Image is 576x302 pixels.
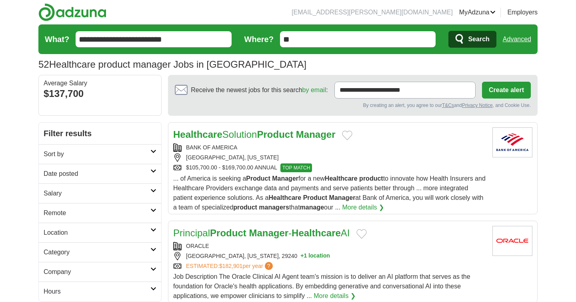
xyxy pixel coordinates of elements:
[44,149,150,159] h2: Sort by
[173,175,486,211] span: ... of America is seeking a for a new to innovate how Health Insurers and Healthcare Providers ex...
[186,144,237,151] a: BANK OF AMERICA
[173,163,486,172] div: $105,700.00 - $169,700.00 ANNUAL
[442,103,454,108] a: T&Cs
[44,248,150,257] h2: Category
[39,223,161,242] a: Location
[356,229,367,239] button: Add to favorite jobs
[314,291,356,301] a: More details ❯
[44,208,150,218] h2: Remote
[38,59,306,70] h1: Healthcare product manager Jobs in [GEOGRAPHIC_DATA]
[39,144,161,164] a: Sort by
[302,87,326,93] a: by email
[38,3,106,21] img: Adzuna logo
[44,87,156,101] div: $137,700
[186,243,209,249] a: ORACLE
[507,8,538,17] a: Employers
[342,131,352,140] button: Add to favorite jobs
[39,203,161,223] a: Remote
[173,228,350,238] a: PrincipalProduct Manager-HealthcareAI
[38,57,49,72] span: 52
[39,242,161,262] a: Category
[173,153,486,162] div: [GEOGRAPHIC_DATA], [US_STATE]
[492,127,532,157] img: Bank of America logo
[191,85,328,95] span: Receive the newest jobs for this search :
[186,262,274,270] a: ESTIMATED:$182,901per year?
[257,129,293,140] strong: Product
[280,163,312,172] span: TOP MATCH
[342,203,384,212] a: More details ❯
[292,8,453,17] li: [EMAIL_ADDRESS][PERSON_NAME][DOMAIN_NAME]
[246,175,270,182] strong: Product
[468,31,489,47] span: Search
[329,194,356,201] strong: Manager
[459,8,496,17] a: MyAdzuna
[173,273,470,299] span: Job Description The Oracle Clinical AI Agent team's mission is to deliver an AI platform that ser...
[219,263,242,269] span: $182,901
[272,175,298,182] strong: Manager
[292,228,341,238] strong: Healthcare
[173,129,336,140] a: HealthcareSolutionProduct Manager
[39,262,161,282] a: Company
[300,204,324,211] strong: manage
[268,194,301,201] strong: Healthcare
[44,228,150,238] h2: Location
[39,164,161,183] a: Date posted
[173,252,486,260] div: [GEOGRAPHIC_DATA], [US_STATE], 29240
[233,204,257,211] strong: product
[300,252,304,260] span: +
[448,31,496,48] button: Search
[249,228,288,238] strong: Manager
[259,204,289,211] strong: managers
[359,175,383,182] strong: product
[175,102,531,109] div: By creating an alert, you agree to our and , and Cookie Use.
[44,189,150,198] h2: Salary
[325,175,358,182] strong: Healthcare
[300,252,330,260] button: +1 location
[173,129,222,140] strong: Healthcare
[39,282,161,301] a: Hours
[503,31,531,47] a: Advanced
[44,287,150,296] h2: Hours
[482,82,531,99] button: Create alert
[462,103,493,108] a: Privacy Notice
[265,262,273,270] span: ?
[39,123,161,144] h2: Filter results
[44,80,156,87] div: Average Salary
[210,228,246,238] strong: Product
[45,33,69,45] label: What?
[44,169,150,179] h2: Date posted
[44,267,150,277] h2: Company
[492,226,532,256] img: Oracle logo
[303,194,327,201] strong: Product
[244,33,274,45] label: Where?
[39,183,161,203] a: Salary
[296,129,336,140] strong: Manager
